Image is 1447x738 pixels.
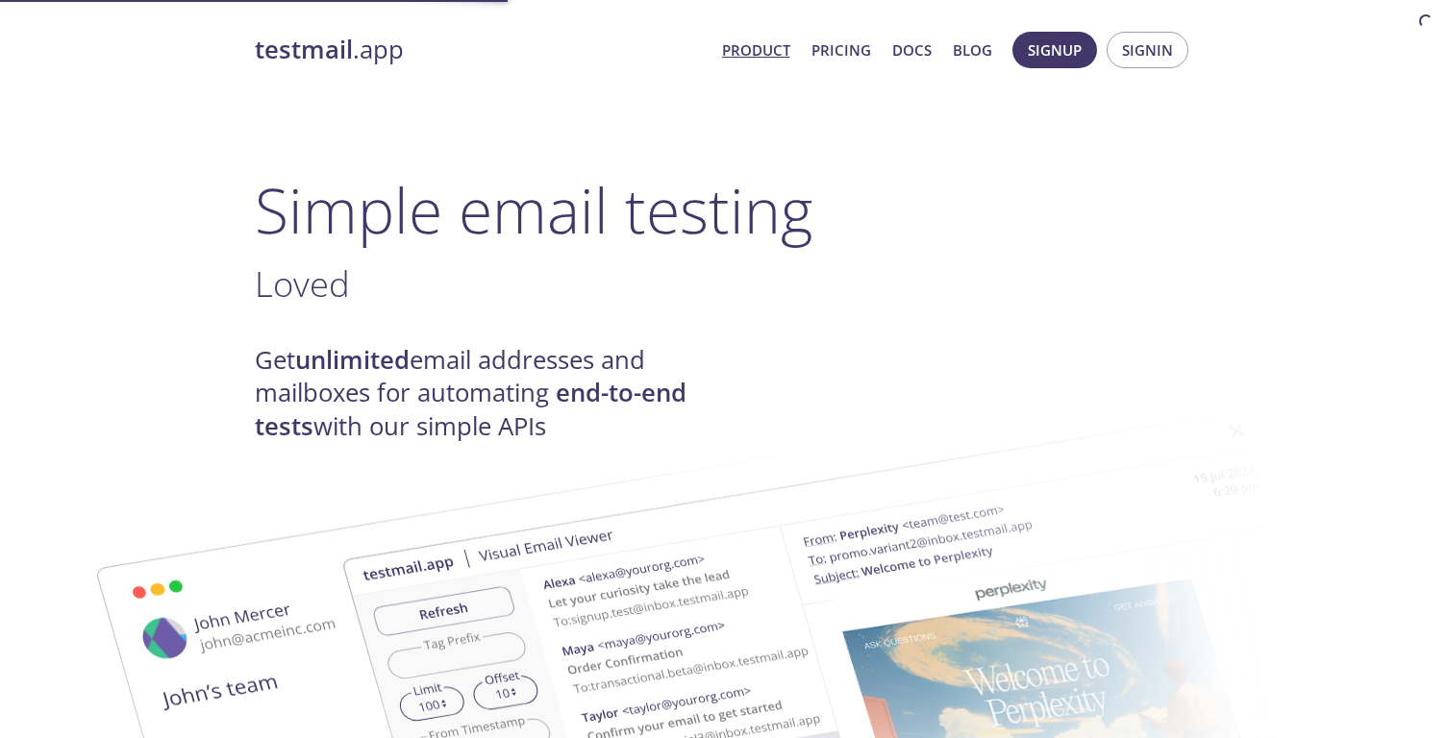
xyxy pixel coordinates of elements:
[811,37,871,62] a: Pricing
[1012,32,1097,68] button: Signup
[255,376,686,442] strong: end-to-end tests
[722,37,790,62] a: Product
[953,37,992,62] a: Blog
[255,33,353,66] strong: testmail
[1122,37,1173,62] span: Signin
[295,343,410,377] strong: unlimited
[255,344,724,443] h4: Get email addresses and mailboxes for automating with our simple APIs
[255,34,707,66] a: testmail.app
[1107,32,1188,68] button: Signin
[255,259,350,307] span: Loved
[892,37,932,62] a: Docs
[255,173,1193,247] h1: Simple email testing
[1028,37,1082,62] span: Signup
